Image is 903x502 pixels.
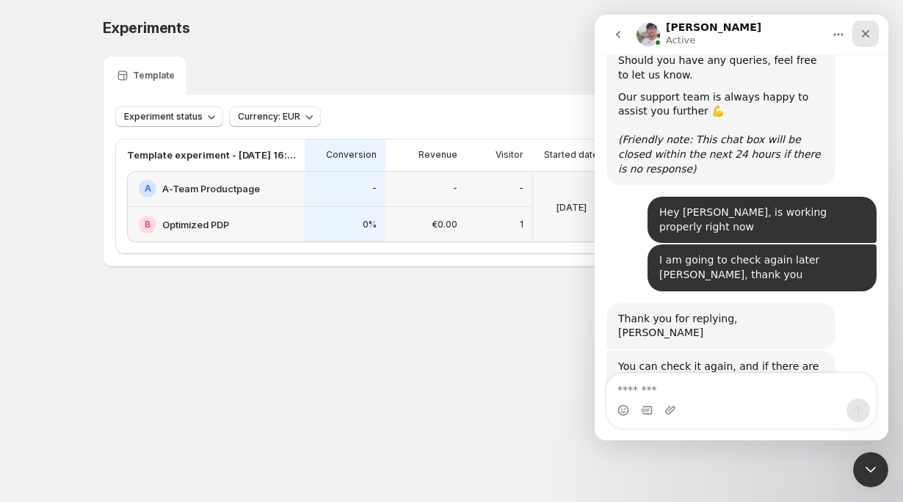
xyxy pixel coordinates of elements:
[595,15,888,440] iframe: Intercom live chat
[124,111,203,123] span: Experiment status
[12,230,282,288] div: Shaquil says…
[12,182,282,230] div: Shaquil says…
[145,219,150,230] h2: B
[496,149,523,161] p: Visitor
[853,452,888,487] iframe: Intercom live chat
[23,297,229,326] div: Thank you for replying, [PERSON_NAME]
[46,390,58,401] button: Gif picker
[363,219,377,230] p: 0%
[133,70,175,81] p: Template
[326,149,377,161] p: Conversion
[519,183,523,194] p: -
[70,390,81,401] button: Upload attachment
[12,288,282,336] div: Antony says…
[252,384,275,407] button: Send a message…
[65,191,270,219] div: Hey [PERSON_NAME], is working properly right now
[23,390,35,401] button: Emoji picker
[418,149,457,161] p: Revenue
[229,106,321,127] button: Currency: EUR
[103,19,190,37] span: Experiments
[372,183,377,194] p: -
[12,288,241,335] div: Thank you for replying, [PERSON_NAME]
[162,181,260,196] h2: A-Team Productpage
[145,183,151,194] h2: A
[453,183,457,194] p: -
[53,230,282,276] div: I am going to check again later [PERSON_NAME], thank you
[162,217,229,232] h2: Optimized PDP
[53,182,282,228] div: Hey [PERSON_NAME], is working properly right now
[556,200,587,214] p: [DATE]
[127,148,296,162] p: Template experiment - [DATE] 16:09:43
[23,39,229,68] div: Should you have any queries, feel free to let us know.
[23,76,229,104] div: Our support team is always happy to assist you further 💪
[23,345,229,402] div: You can check it again, and if there are any issues, please feel free to reach out. I am very hap...
[23,104,229,119] div: ​
[12,336,282,437] div: Antony says…
[544,149,598,161] p: Started date
[115,106,223,127] button: Experiment status
[12,359,281,384] textarea: Message…
[12,336,241,411] div: You can check it again, and if there are any issues, please feel free to reach out. I am very hap...
[65,239,270,267] div: I am going to check again later [PERSON_NAME], thank you
[238,111,300,123] span: Currency: EUR
[432,219,457,230] p: €0.00
[23,119,226,159] i: (Friendly note: This chat box will be closed within the next 24 hours if there is no response)
[520,219,523,230] p: 1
